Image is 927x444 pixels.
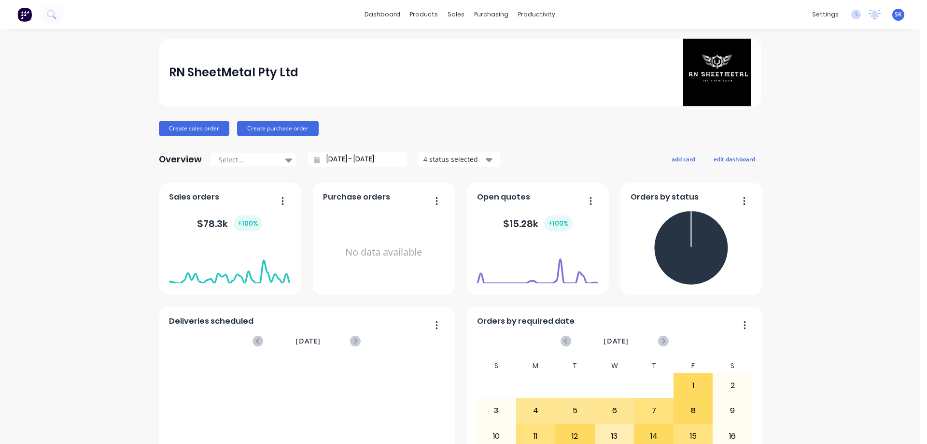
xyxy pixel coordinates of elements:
[631,191,699,203] span: Orders by status
[634,359,674,373] div: T
[159,150,202,169] div: Overview
[895,10,902,19] span: SK
[295,336,321,346] span: [DATE]
[418,152,500,167] button: 4 status selected
[713,359,752,373] div: S
[516,359,556,373] div: M
[595,399,634,423] div: 6
[807,7,843,22] div: settings
[323,191,390,203] span: Purchase orders
[595,359,634,373] div: W
[237,121,319,136] button: Create purchase order
[544,215,573,231] div: + 100 %
[169,63,298,82] div: RN SheetMetal Pty Ltd
[713,373,752,398] div: 2
[556,399,594,423] div: 5
[634,399,673,423] div: 7
[604,336,629,346] span: [DATE]
[159,121,229,136] button: Create sales order
[674,399,713,423] div: 8
[477,191,530,203] span: Open quotes
[665,153,702,165] button: add card
[517,399,555,423] div: 4
[707,153,761,165] button: edit dashboard
[405,7,443,22] div: products
[443,7,469,22] div: sales
[323,207,444,298] div: No data available
[683,39,751,106] img: RN SheetMetal Pty Ltd
[17,7,32,22] img: Factory
[674,373,713,398] div: 1
[469,7,513,22] div: purchasing
[555,359,595,373] div: T
[713,399,752,423] div: 9
[197,215,262,231] div: $ 78.3k
[674,359,713,373] div: F
[360,7,405,22] a: dashboard
[513,7,560,22] div: productivity
[169,191,219,203] span: Sales orders
[477,359,516,373] div: S
[234,215,262,231] div: + 100 %
[423,154,484,164] div: 4 status selected
[477,315,575,327] span: Orders by required date
[503,215,573,231] div: $ 15.28k
[477,399,516,423] div: 3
